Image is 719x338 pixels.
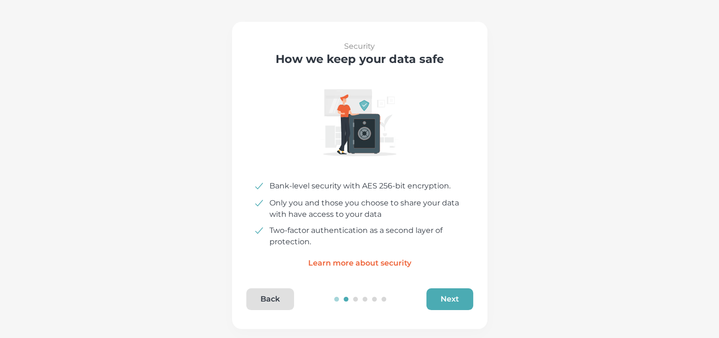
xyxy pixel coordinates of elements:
[269,197,466,220] p: Only you and those you choose to share your data with have access to your data
[426,288,473,310] button: Next
[246,288,294,310] button: Back
[276,52,444,66] h3: How we keep your data safe
[344,41,375,52] p: Security
[269,225,466,248] p: Two-factor authentication as a second layer of protection.
[294,252,425,274] a: Learn more about security
[269,180,450,193] p: Bank-level security with AES 256-bit encryption.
